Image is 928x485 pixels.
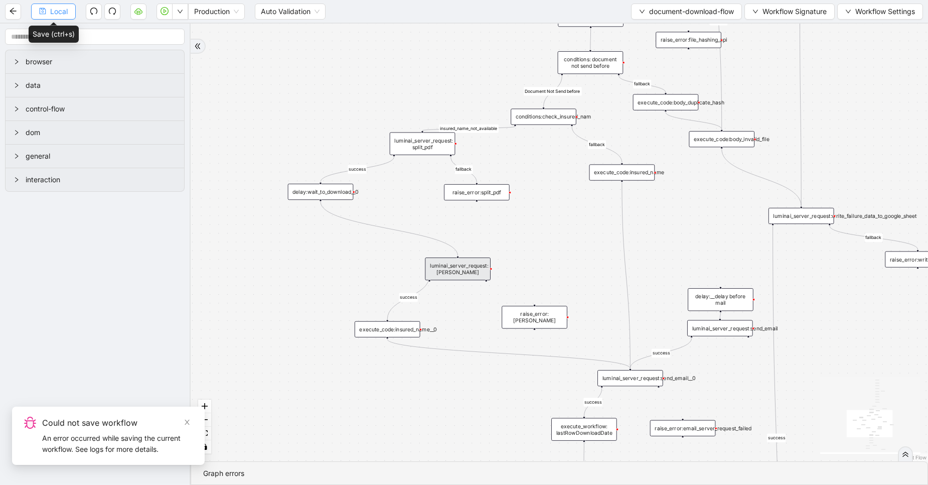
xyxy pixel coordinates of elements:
span: right [14,130,20,136]
span: Production [194,4,239,19]
div: raise_error:[PERSON_NAME] [502,306,567,328]
span: redo [108,7,116,15]
span: plus-circle [481,287,492,298]
span: arrow-left [9,7,17,15]
div: data [6,74,184,97]
div: interaction [6,168,184,191]
g: Edge from conditions:check_insured_nam to execute_code:insured_name [572,127,622,163]
span: undo [90,7,98,15]
span: browser [26,56,176,67]
span: Workflow Signature [762,6,827,17]
span: plus-circle [653,393,664,404]
g: Edge from luminai_server_request:send_email__0 to execute_workflow: lastRowDownloadDate [583,388,602,416]
div: execute_workflow: lastRowDownloadDate [551,418,617,441]
div: execute_workflow: check for hash keys [558,4,624,27]
span: double-right [902,451,909,458]
div: execute_code:insured_name [589,164,655,180]
div: dom [6,121,184,144]
span: Workflow Settings [855,6,915,17]
div: execute_code:body_duplicate_hash [633,94,699,110]
div: raise_error:split_pdfplus-circle [444,184,510,200]
div: execute_code:insured_name__0 [355,321,420,337]
span: Local [50,6,68,17]
span: dom [26,127,176,138]
g: Edge from conditions: document not send before to conditions:check_insured_nam [524,76,582,107]
span: right [14,82,20,88]
g: Edge from execute_code:body_invalid_file to luminai_server_request:write_failure_data_to_google_s... [722,149,801,206]
span: plus-circle [743,343,754,354]
div: delay:__delay before mail [688,288,753,311]
button: downWorkflow Settings [837,4,923,20]
div: conditions: document not send before [558,51,624,74]
g: Edge from delay:__delay before mail to luminai_server_request:send_email [720,313,720,318]
div: luminai_server_request: split_pdf [390,133,455,155]
button: undo [86,4,102,20]
span: plus-circle [471,207,482,218]
g: Edge from delay:wait_to_download__0 to luminai_server_request:claude_ai [321,202,458,256]
div: conditions:check_insured_nam [511,108,576,125]
button: cloud-server [130,4,146,20]
button: downdocument-download-flow [631,4,742,20]
span: document-download-flow [649,6,734,17]
span: down [845,9,851,15]
g: Edge from luminai_server_request:claude_ai to execute_code:insured_name__0 [387,276,429,320]
div: raise_error:file_hashing_apiplus-circle [656,32,721,48]
span: play-circle [161,7,169,15]
span: plus-circle [529,335,540,346]
span: Auto Validation [261,4,320,19]
g: Edge from execute_code:body_invalid_file__0 to luminai_server_request:write_failure_data_to_googl... [800,13,802,206]
button: fit view [198,427,211,440]
span: interaction [26,174,176,185]
span: control-flow [26,103,176,114]
div: luminai_server_request:[PERSON_NAME]plus-circle [425,258,491,280]
span: close [184,419,191,426]
g: Edge from conditions:check_insured_nam to luminai_server_request: split_pdf [422,125,515,133]
div: Save (ctrl+s) [29,26,79,43]
span: data [26,80,176,91]
div: luminai_server_request:write_failure_data_to_google_sheet [768,208,834,224]
div: An error occurred while saving the current workflow. See logs for more details. [42,433,193,455]
span: right [14,106,20,112]
g: Edge from execute_code:insured_name to luminai_server_request:send_email__0 [622,182,630,369]
button: play-circle [157,4,173,20]
span: right [14,153,20,159]
div: Graph errors [203,468,915,479]
span: cloud-server [134,7,142,15]
div: luminai_server_request:send_email__0 [597,370,663,386]
div: browser [6,50,184,73]
div: delay:wait_to_download__0 [288,184,354,200]
div: raise_error:email_server_request_failedplus-circle [650,420,716,436]
span: down [639,9,645,15]
span: down [177,9,183,15]
button: redo [104,4,120,20]
div: luminai_server_request:send_emailplus-circle [687,320,753,336]
span: save [39,8,46,15]
div: raise_error:file_hashing_api [656,32,721,48]
g: Edge from luminai_server_request: split_pdf to delay:wait_to_download__0 [321,157,394,182]
span: down [752,9,758,15]
g: Edge from execute_code:insured_name__0 to luminai_server_request:send_email__0 [387,339,630,368]
div: general [6,145,184,168]
a: React Flow attribution [900,454,926,460]
span: right [14,59,20,65]
div: execute_code:body_invalid_file [689,131,754,147]
span: bug [24,417,36,429]
span: plus-circle [683,55,694,66]
g: Edge from luminai_server_request: split_pdf to raise_error:split_pdf [451,157,477,182]
span: plus-circle [912,274,923,285]
button: downWorkflow Signature [744,4,835,20]
g: Edge from execute_code:body_duplicate_hash to execute_code:body_invalid_file [666,112,722,129]
span: right [14,177,20,183]
div: luminai_server_request:send_email__0plus-circle [597,370,663,386]
g: Edge from luminai_server_request:write_failure_data_to_google_sheet to raise_error:write_to_sheet__0 [830,226,918,250]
